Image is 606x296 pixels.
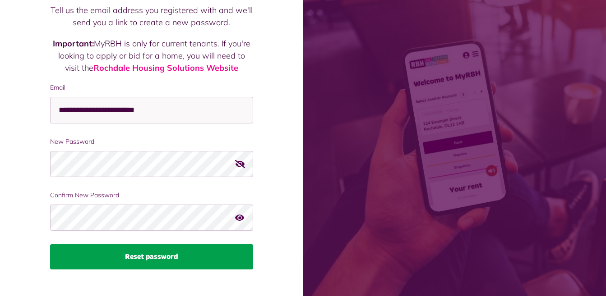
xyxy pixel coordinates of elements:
[50,191,253,200] label: Confirm New Password
[93,63,238,73] a: Rochdale Housing Solutions Website
[50,137,253,146] label: New Password
[50,37,253,74] p: MyRBH is only for current tenants. If you're looking to apply or bid for a home, you will need to...
[50,244,253,269] button: Reset password
[53,38,94,49] strong: Important:
[50,83,253,92] label: Email
[50,4,253,28] p: Tell us the email address you registered with and we'll send you a link to create a new password.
